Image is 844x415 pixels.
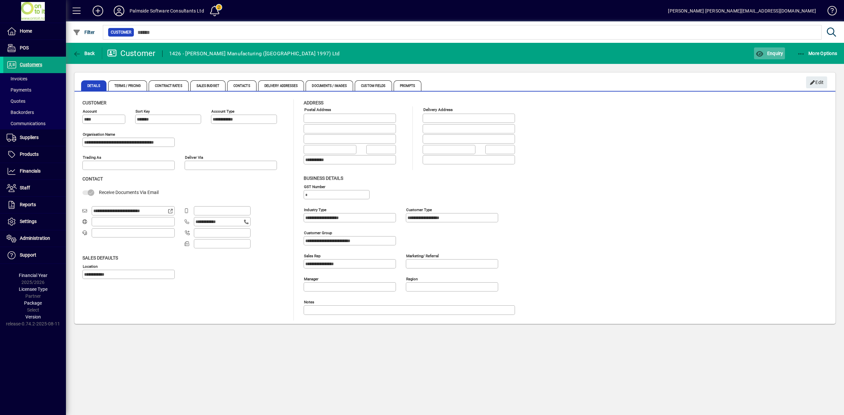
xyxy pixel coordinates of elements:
[19,287,47,292] span: Licensee Type
[99,190,159,195] span: Receive Documents Via Email
[83,264,98,268] mat-label: Location
[83,132,115,137] mat-label: Organisation name
[7,76,27,81] span: Invoices
[797,51,837,56] span: More Options
[83,109,97,114] mat-label: Account
[823,1,836,23] a: Knowledge Base
[304,230,332,235] mat-label: Customer group
[71,26,97,38] button: Filter
[304,100,323,105] span: Address
[754,47,785,59] button: Enquiry
[108,80,147,91] span: Terms / Pricing
[20,219,37,224] span: Settings
[19,273,47,278] span: Financial Year
[20,168,41,174] span: Financials
[81,80,106,91] span: Details
[20,28,32,34] span: Home
[73,30,95,35] span: Filter
[20,152,39,157] span: Products
[756,51,783,56] span: Enquiry
[3,146,66,163] a: Products
[82,100,106,105] span: Customer
[20,45,29,50] span: POS
[20,202,36,207] span: Reports
[107,48,156,59] div: Customer
[169,48,340,59] div: 1426 - [PERSON_NAME] Manufacturing ([GEOGRAPHIC_DATA] 1997) Ltd
[3,84,66,96] a: Payments
[3,129,66,146] a: Suppliers
[304,253,320,258] mat-label: Sales rep
[3,96,66,107] a: Quotes
[668,6,816,16] div: [PERSON_NAME] [PERSON_NAME][EMAIL_ADDRESS][DOMAIN_NAME]
[304,276,318,281] mat-label: Manager
[304,184,325,189] mat-label: GST Number
[83,155,101,160] mat-label: Trading as
[190,80,226,91] span: Sales Budget
[355,80,392,91] span: Custom Fields
[3,40,66,56] a: POS
[304,207,326,212] mat-label: Industry type
[20,185,30,190] span: Staff
[304,299,314,304] mat-label: Notes
[3,213,66,230] a: Settings
[3,73,66,84] a: Invoices
[3,230,66,247] a: Administration
[406,276,418,281] mat-label: Region
[211,109,234,114] mat-label: Account Type
[3,247,66,263] a: Support
[24,300,42,306] span: Package
[149,80,188,91] span: Contract Rates
[20,252,36,258] span: Support
[82,255,118,261] span: Sales defaults
[20,135,39,140] span: Suppliers
[304,176,343,181] span: Business details
[7,98,25,104] span: Quotes
[136,109,150,114] mat-label: Sort key
[130,6,204,16] div: Palmside Software Consultants Ltd
[810,77,824,88] span: Edit
[227,80,256,91] span: Contacts
[82,176,103,181] span: Contact
[3,118,66,129] a: Communications
[806,76,827,88] button: Edit
[3,197,66,213] a: Reports
[108,5,130,17] button: Profile
[185,155,203,160] mat-label: Deliver via
[71,47,97,59] button: Back
[25,314,41,319] span: Version
[3,23,66,40] a: Home
[7,87,31,93] span: Payments
[258,80,304,91] span: Delivery Addresses
[20,62,42,67] span: Customers
[3,107,66,118] a: Backorders
[7,121,45,126] span: Communications
[3,180,66,196] a: Staff
[406,253,439,258] mat-label: Marketing/ Referral
[3,163,66,180] a: Financials
[7,110,34,115] span: Backorders
[111,29,131,36] span: Customer
[394,80,422,91] span: Prompts
[73,51,95,56] span: Back
[87,5,108,17] button: Add
[20,235,50,241] span: Administration
[66,47,102,59] app-page-header-button: Back
[306,80,353,91] span: Documents / Images
[406,207,432,212] mat-label: Customer type
[796,47,839,59] button: More Options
